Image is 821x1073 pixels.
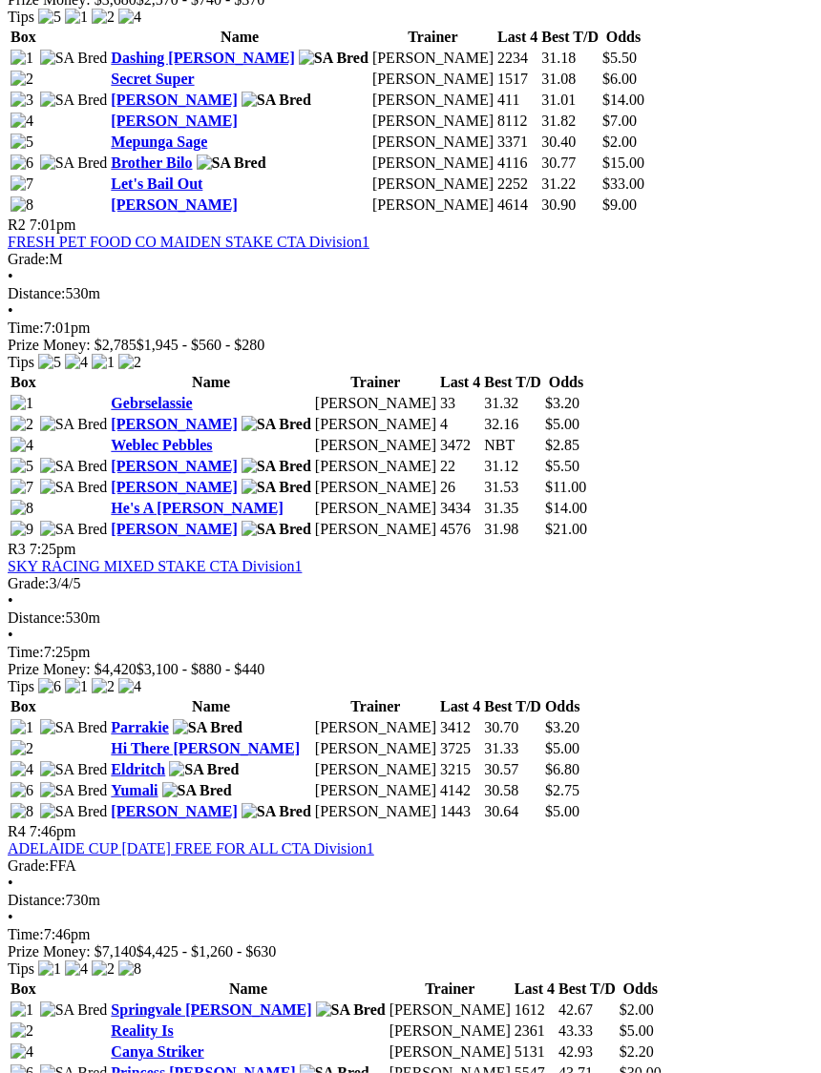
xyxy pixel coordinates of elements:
[439,802,481,821] td: 1443
[11,196,33,214] img: 8
[11,782,33,799] img: 6
[314,415,437,434] td: [PERSON_NAME]
[65,678,88,695] img: 1
[38,9,61,26] img: 5
[558,980,617,999] th: Best T/D
[65,960,88,978] img: 4
[110,28,369,47] th: Name
[162,782,232,799] img: SA Bred
[540,133,600,152] td: 30.40
[40,719,108,736] img: SA Bred
[111,50,294,66] a: Dashing [PERSON_NAME]
[11,416,33,433] img: 2
[545,458,579,474] span: $5.50
[8,575,50,591] span: Grade:
[242,479,311,496] img: SA Bred
[483,478,542,497] td: 31.53
[602,155,644,171] span: $15.00
[8,823,26,839] span: R4
[11,1022,33,1040] img: 2
[11,71,33,88] img: 2
[371,49,495,68] td: [PERSON_NAME]
[8,840,374,856] a: ADELAIDE CUP [DATE] FREE FOR ALL CTA Division1
[439,718,481,737] td: 3412
[540,112,600,131] td: 31.82
[439,457,481,476] td: 22
[439,373,481,392] th: Last 4
[602,196,637,213] span: $9.00
[602,175,644,192] span: $33.00
[439,394,481,413] td: 33
[496,70,538,89] td: 1517
[314,436,437,455] td: [PERSON_NAME]
[118,960,141,978] img: 8
[11,1043,33,1061] img: 4
[8,320,813,337] div: 7:01pm
[111,134,207,150] a: Mepunga Sage
[371,28,495,47] th: Trainer
[8,926,44,942] span: Time:
[314,520,437,539] td: [PERSON_NAME]
[483,394,542,413] td: 31.32
[8,644,44,660] span: Time:
[8,337,813,354] div: Prize Money: $2,785
[545,416,579,432] span: $5.00
[439,739,481,758] td: 3725
[496,112,538,131] td: 8112
[483,415,542,434] td: 32.16
[30,217,76,233] span: 7:01pm
[38,678,61,695] img: 6
[299,50,368,67] img: SA Bred
[514,980,556,999] th: Last 4
[8,234,369,250] a: FRESH PET FOOD CO MAIDEN STAKE CTA Division1
[514,1021,556,1041] td: 2361
[483,457,542,476] td: 31.12
[483,739,542,758] td: 31.33
[11,458,33,475] img: 5
[8,268,13,284] span: •
[111,761,165,777] a: Eldritch
[602,134,637,150] span: $2.00
[111,196,237,213] a: [PERSON_NAME]
[545,803,579,819] span: $5.00
[11,698,36,714] span: Box
[314,739,437,758] td: [PERSON_NAME]
[545,479,586,495] span: $11.00
[389,1042,512,1062] td: [PERSON_NAME]
[242,803,311,820] img: SA Bred
[8,609,65,626] span: Distance:
[544,373,588,392] th: Odds
[8,575,813,592] div: 3/4/5
[8,644,813,661] div: 7:25pm
[545,782,579,798] span: $2.75
[92,960,115,978] img: 2
[514,1042,556,1062] td: 5131
[8,217,26,233] span: R2
[118,9,141,26] img: 4
[173,719,242,736] img: SA Bred
[620,1022,654,1039] span: $5.00
[11,395,33,412] img: 1
[38,354,61,371] img: 5
[314,718,437,737] td: [PERSON_NAME]
[111,500,283,516] a: He's A [PERSON_NAME]
[314,781,437,800] td: [PERSON_NAME]
[11,980,36,997] span: Box
[111,740,300,756] a: Hi There [PERSON_NAME]
[389,980,512,999] th: Trainer
[242,521,311,538] img: SA Bred
[496,91,538,110] td: 411
[110,373,312,392] th: Name
[40,521,108,538] img: SA Bred
[111,1022,173,1039] a: Reality Is
[197,155,266,172] img: SA Bred
[483,697,542,716] th: Best T/D
[40,782,108,799] img: SA Bred
[111,458,237,474] a: [PERSON_NAME]
[111,437,212,453] a: Weblec Pebbles
[8,661,813,678] div: Prize Money: $4,420
[8,541,26,557] span: R3
[8,857,50,874] span: Grade:
[11,761,33,778] img: 4
[111,416,237,432] a: [PERSON_NAME]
